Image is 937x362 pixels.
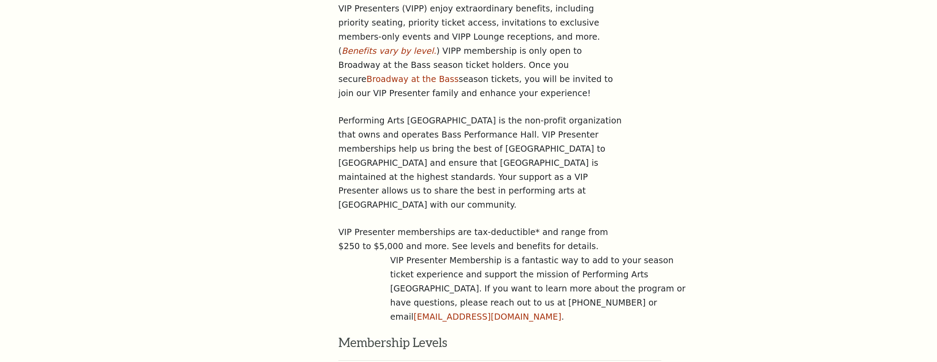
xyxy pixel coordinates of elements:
[413,312,561,321] a: [EMAIL_ADDRESS][DOMAIN_NAME]
[342,46,437,56] a: Benefits vary by level.
[390,254,690,324] p: VIP Presenter Membership is a fantastic way to add to your season ticket experience and support t...
[338,114,625,213] p: Performing Arts [GEOGRAPHIC_DATA] is the non-profit organization that owns and operates Bass Perf...
[367,74,459,84] a: Broadway at the Bass
[338,324,661,360] h2: Membership Levels
[338,225,625,254] p: VIP Presenter memberships are tax-deductible* and range from $250 to $5,000 and more. See levels ...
